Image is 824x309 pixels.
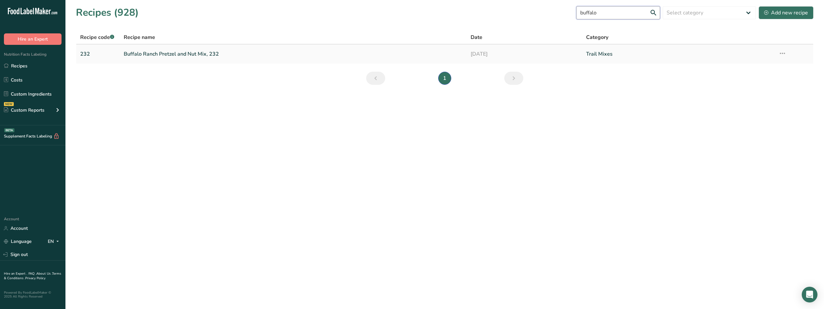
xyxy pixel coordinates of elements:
[759,6,814,19] button: Add new recipe
[4,33,62,45] button: Hire an Expert
[36,271,52,276] a: About Us .
[4,128,14,132] div: BETA
[4,236,32,247] a: Language
[4,102,14,106] div: NEW
[80,47,116,61] a: 232
[25,276,45,281] a: Privacy Policy
[4,107,45,114] div: Custom Reports
[28,271,36,276] a: FAQ .
[4,271,61,281] a: Terms & Conditions .
[504,72,523,85] a: Next page
[802,287,817,302] div: Open Intercom Messenger
[4,271,27,276] a: Hire an Expert .
[80,34,114,41] span: Recipe code
[471,47,578,61] a: [DATE]
[4,291,62,299] div: Powered By FoodLabelMaker © 2025 All Rights Reserved
[576,6,660,19] input: Search for recipe
[48,238,62,245] div: EN
[124,33,155,41] span: Recipe name
[124,47,462,61] a: Buffalo Ranch Pretzel and Nut Mix, 232
[366,72,385,85] a: Previous page
[764,9,808,17] div: Add new recipe
[586,33,608,41] span: Category
[586,47,771,61] a: Trail Mixes
[471,33,482,41] span: Date
[76,5,139,20] h1: Recipes (928)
